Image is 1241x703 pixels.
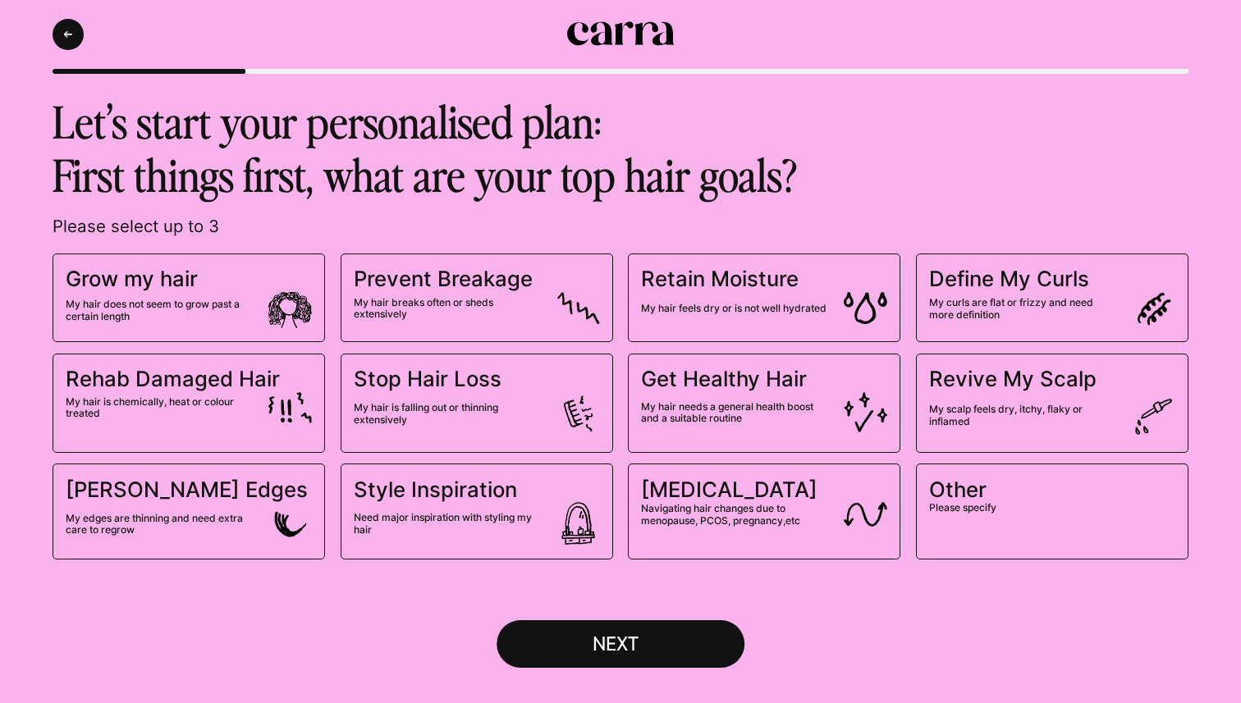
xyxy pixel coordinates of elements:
h2: Let’s start your personalised plan: First things first, what are your top hair goals? [53,94,1089,201]
span: [PERSON_NAME] Edges [66,477,308,502]
span: My hair feels dry or is not well hydrated [641,303,831,315]
span: Navigating hair changes due to menopause, PCOS, pregnancy,etc [641,503,831,527]
b: Please select up to 3 [53,216,219,236]
span: My scalp feels dry, itchy, flaky or inflamed [929,404,1120,427]
span: Grow my hair [66,266,198,291]
span: My hair breaks often or sheds extensively [354,297,544,321]
span: Prevent Breakage [354,266,533,291]
span: Revive My Scalp [929,366,1097,391]
span: Retain Moisture [641,266,799,291]
span: Get Healthy Hair [641,366,807,391]
span: My hair is falling out or thinning extensively [354,402,544,426]
button: NEXT [497,620,744,668]
span: My hair does not seem to grow past a certain length [66,299,256,322]
span: Rehab Damaged Hair [66,366,280,391]
span: Define My Curls [929,266,1089,291]
div: NEXT [568,632,673,655]
span: Need major inspiration with styling my hair [354,512,544,536]
span: Please specify [929,502,1163,514]
span: Other [929,477,987,502]
span: Style Inspiration [354,477,517,502]
span: My hair is chemically, heat or colour treated [66,396,256,420]
button: Back [53,19,84,50]
span: [MEDICAL_DATA] [641,477,817,502]
span: My curls are flat or frizzy and need more definition [929,297,1120,321]
span: My hair needs a general health boost and a suitable routine [641,401,831,425]
span: Stop Hair Loss [354,366,501,391]
span: My edges are thinning and need extra care to regrow [66,513,256,536]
